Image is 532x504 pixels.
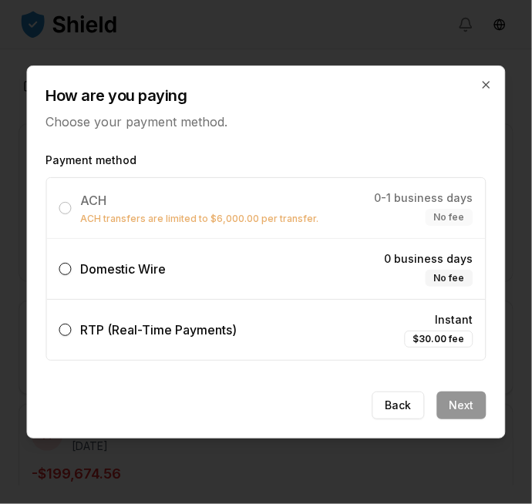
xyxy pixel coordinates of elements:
span: Domestic Wire [81,261,167,277]
h2: How are you paying [46,85,487,106]
div: No fee [426,209,473,226]
button: ACHACH transfers are limited to $6,000.00 per transfer.0-1 business daysNo fee [59,202,72,214]
button: Domestic Wire0 business daysNo fee [59,263,72,275]
span: ACH [81,193,107,208]
div: $30.00 fee [405,331,473,348]
label: Payment method [46,153,487,168]
p: Choose your payment method. [46,113,487,131]
span: 0-1 business days [375,190,473,206]
button: Back [372,391,425,419]
span: RTP (Real-Time Payments) [81,322,237,338]
span: 0 business days [385,251,473,267]
span: Instant [436,312,473,328]
button: RTP (Real-Time Payments)Instant$30.00 fee [59,324,72,336]
div: No fee [426,270,473,287]
p: ACH transfers are limited to $6,000.00 per transfer. [81,213,319,225]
